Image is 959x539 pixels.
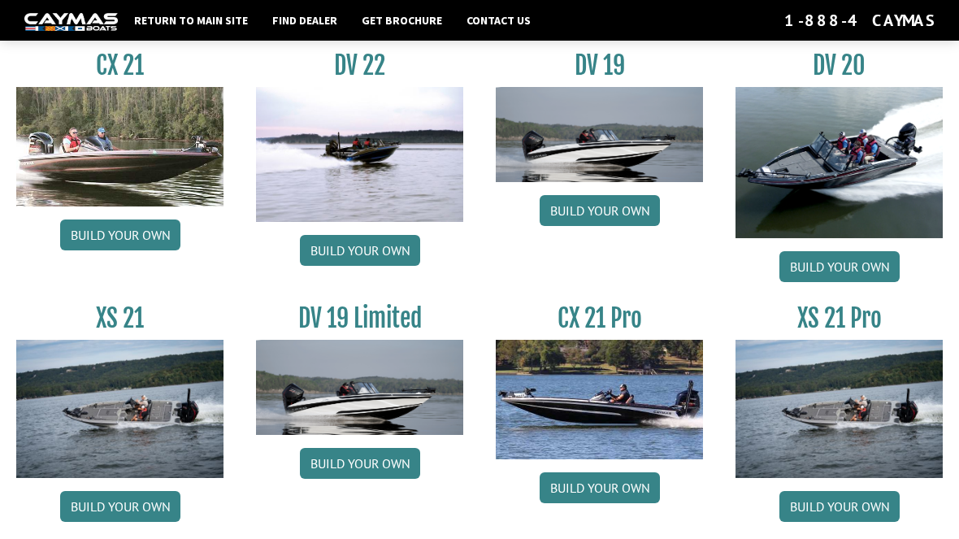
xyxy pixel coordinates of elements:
[496,340,703,459] img: CX-21Pro_thumbnail.jpg
[784,10,935,31] div: 1-888-4CAYMAS
[16,340,223,478] img: XS_21_thumbnail.jpg
[496,50,703,80] h3: DV 19
[736,87,943,238] img: DV_20_from_website_for_caymas_connect.png
[24,13,118,30] img: white-logo-c9c8dbefe5ff5ceceb0f0178aa75bf4bb51f6bca0971e226c86eb53dfe498488.png
[496,87,703,182] img: dv-19-ban_from_website_for_caymas_connect.png
[264,10,345,31] a: Find Dealer
[736,340,943,478] img: XS_21_thumbnail.jpg
[540,472,660,503] a: Build your own
[779,251,900,282] a: Build your own
[354,10,450,31] a: Get Brochure
[256,87,463,222] img: DV22_original_motor_cropped_for_caymas_connect.jpg
[458,10,539,31] a: Contact Us
[779,491,900,522] a: Build your own
[300,235,420,266] a: Build your own
[16,50,223,80] h3: CX 21
[300,448,420,479] a: Build your own
[16,87,223,206] img: CX21_thumb.jpg
[496,303,703,333] h3: CX 21 Pro
[126,10,256,31] a: Return to main site
[256,340,463,435] img: dv-19-ban_from_website_for_caymas_connect.png
[256,50,463,80] h3: DV 22
[256,303,463,333] h3: DV 19 Limited
[736,50,943,80] h3: DV 20
[736,303,943,333] h3: XS 21 Pro
[60,220,180,250] a: Build your own
[60,491,180,522] a: Build your own
[540,195,660,226] a: Build your own
[16,303,223,333] h3: XS 21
